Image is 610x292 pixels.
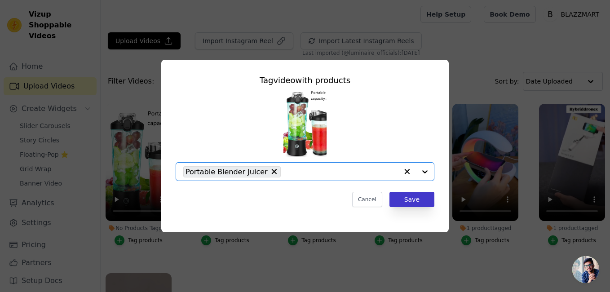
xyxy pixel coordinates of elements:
[352,192,382,207] button: Cancel
[186,166,268,177] span: Portable Blender Juicer
[283,87,327,159] img: reel-preview-whhkvn-hh.myshopify.com-3711185318554220098_76190670220.jpeg
[389,192,434,207] button: Save
[572,256,599,283] a: Open chat
[176,74,434,87] div: Tag video with products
